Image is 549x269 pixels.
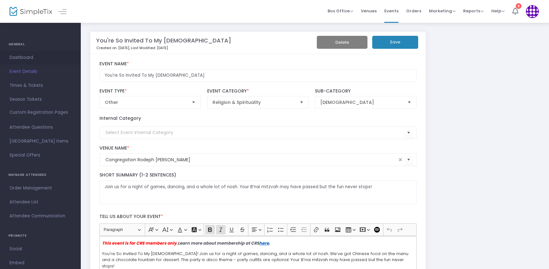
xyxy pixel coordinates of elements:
span: Other [105,99,187,106]
label: Event Name [99,61,417,67]
strong: . [269,240,270,246]
span: [DEMOGRAPHIC_DATA] [320,99,402,106]
input: Select Venue [105,157,397,163]
span: Attendee List [10,198,71,206]
span: Short Summary (1-2 Sentences) [99,172,176,178]
span: Marketing [429,8,456,14]
button: Paragraph [101,225,144,235]
label: Tell us about your event [96,210,420,223]
span: Box Office [328,8,353,14]
span: [GEOGRAPHIC_DATA] Items [10,137,71,145]
label: Event Type [99,88,201,94]
span: Events [384,3,399,19]
button: Select [297,96,306,108]
span: clear [397,156,404,163]
span: Custom Registration Pages [10,109,68,116]
span: Venues [361,3,377,19]
button: Select [404,153,413,166]
span: Social [10,245,71,253]
label: Venue Name [99,145,417,151]
button: Select [404,126,413,139]
span: Season Tickets [10,95,71,104]
span: Reports [463,8,484,14]
span: Event Details [10,67,71,76]
span: Special Offers [10,151,71,159]
input: Select Event Internal Category [105,129,404,136]
h4: GENERAL [9,38,72,51]
m-panel-title: You're So Invited To My [DEMOGRAPHIC_DATA] [96,36,231,45]
button: Save [372,36,418,49]
button: Select [405,96,414,108]
span: Order Management [10,184,71,192]
span: Times & Tickets [10,81,71,90]
div: Editor toolbar [99,223,417,236]
label: Event Category [207,88,309,94]
label: Sub-Category [315,88,417,94]
button: Delete [317,36,367,49]
span: Attendee Communication [10,212,71,220]
span: You're So Invited To My [DEMOGRAPHIC_DATA]! Join us for a night of games, dancing, and a whole lo... [102,251,408,269]
button: Select [189,96,198,108]
strong: Learn more about membership at CRS [178,240,259,246]
label: Internal Category [99,115,141,122]
span: Attendee Questions [10,123,71,131]
span: Orders [406,3,421,19]
p: Created on: [DATE] [96,45,312,51]
span: Dashboard [10,54,71,62]
span: Paragraph [104,226,137,234]
input: Enter Event Name [99,69,417,82]
strong: This event is for CRS members only. [102,240,178,246]
span: , Last Modified: [DATE] [129,45,168,50]
span: Help [491,8,505,14]
span: Religion & Spirituality [213,99,295,106]
h4: MANAGE ATTENDEES [9,169,72,181]
h4: PROMOTE [9,229,72,242]
div: 8 [516,3,521,9]
a: here [259,240,269,246]
span: Embed [10,259,71,267]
